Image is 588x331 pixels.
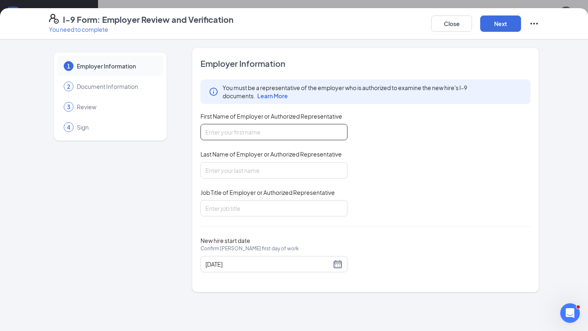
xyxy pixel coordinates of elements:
span: 4 [67,123,70,131]
p: You need to complete [49,25,234,33]
button: Next [480,15,521,32]
input: 09/17/2025 [205,260,331,269]
span: You must be a representative of the employer who is authorized to examine the new hire's I-9 docu... [223,84,522,100]
svg: Info [209,87,218,97]
button: Close [431,15,472,32]
iframe: Intercom live chat [560,303,580,323]
span: First Name of Employer or Authorized Representative [200,112,342,120]
span: Last Name of Employer or Authorized Representative [200,150,342,158]
span: Learn More [257,92,288,99]
span: 1 [67,62,70,70]
span: New hire start date [200,236,299,261]
svg: FormI9EVerifyIcon [49,14,59,24]
span: 3 [67,103,70,111]
a: Learn More [255,92,288,99]
span: 2 [67,82,70,90]
span: Sign [77,123,155,131]
span: Confirm [PERSON_NAME] first day of work [200,245,299,253]
svg: Ellipses [529,19,539,29]
input: Enter your last name [200,162,347,179]
h4: I-9 Form: Employer Review and Verification [63,14,234,25]
span: Employer Information [77,62,155,70]
span: Document Information [77,82,155,90]
span: Job Title of Employer or Authorized Representative [200,188,335,196]
input: Enter your first name [200,124,347,140]
span: Employer Information [200,58,530,69]
span: Review [77,103,155,111]
input: Enter job title [200,200,347,216]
